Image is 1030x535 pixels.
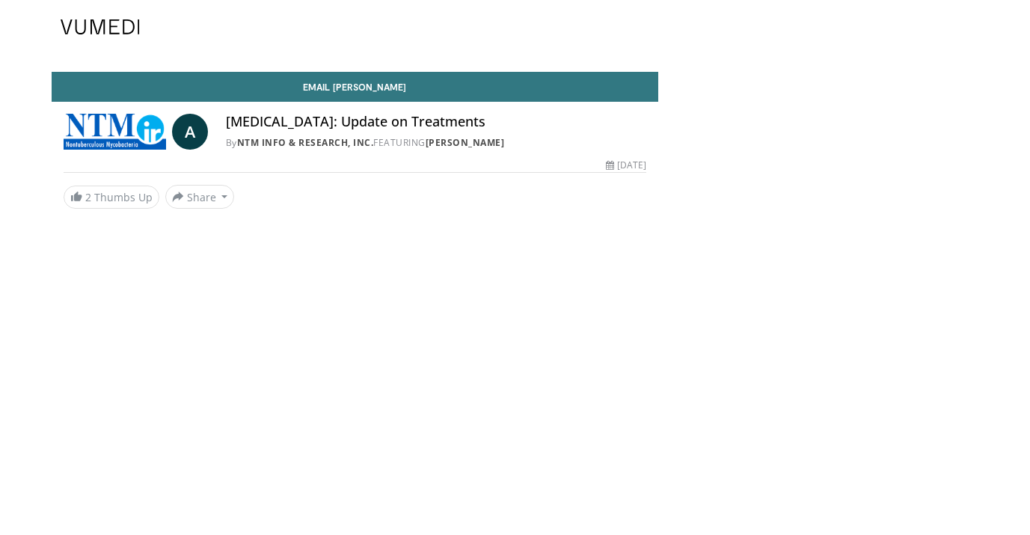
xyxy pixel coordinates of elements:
a: [PERSON_NAME] [426,136,505,149]
span: 2 [85,190,91,204]
a: A [172,114,208,150]
a: Email [PERSON_NAME] [52,72,659,102]
button: Share [165,185,235,209]
div: By FEATURING [226,136,647,150]
img: VuMedi Logo [61,19,140,34]
div: [DATE] [606,159,646,172]
img: NTM Info & Research, Inc. [64,114,166,150]
a: 2 Thumbs Up [64,186,159,209]
a: NTM Info & Research, Inc. [237,136,374,149]
h4: [MEDICAL_DATA]: Update on Treatments [226,114,647,130]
